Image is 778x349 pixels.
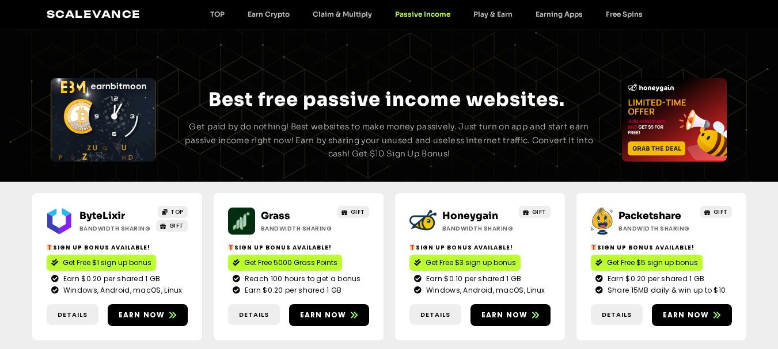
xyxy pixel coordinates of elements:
[228,243,369,252] h2: Sign up bonus available!
[442,210,498,222] a: Honeygain
[409,304,461,325] a: Details
[228,304,280,325] a: Details
[384,10,462,18] a: Passive Income
[470,304,551,326] a: Earn now
[423,285,545,296] span: Windows, Android, macOS, Linux
[261,210,290,222] a: Grass
[481,310,528,320] span: Earn now
[47,244,52,250] img: 🎁
[426,258,516,268] span: Get Free $3 sign up bonus
[242,274,361,284] span: Reach 100 hours to get a bonus
[409,255,521,271] a: Get Free $3 sign up bonus
[244,258,337,268] span: Get Free 5000 Grass Points
[79,210,125,222] a: ByteLixir
[236,10,301,18] a: Earn Crypto
[607,258,698,268] span: Get Free $5 sign up bonus
[423,274,522,284] span: Earn $0.10 per shared 1 GB
[51,78,155,162] div: Slides
[261,224,333,233] h2: Bandwidth Sharing
[199,10,236,18] a: TOP
[351,208,365,216] span: GIFT
[199,10,654,18] nav: Menu
[47,304,98,325] a: Details
[420,310,450,320] span: Details
[524,10,594,18] a: Earning Apps
[289,304,369,326] a: Earn now
[119,310,165,320] span: Earn now
[622,78,727,162] div: Slides
[47,255,156,271] a: Get Free $1 sign up bonus
[58,310,88,320] span: Details
[47,243,188,252] h2: Sign up bonus available!
[532,208,547,216] span: GIFT
[700,206,732,218] a: GIFT
[714,208,728,216] span: GIFT
[169,221,184,230] span: GIFT
[47,8,141,20] a: Scalevance
[591,255,703,271] a: Get Free $5 sign up bonus
[108,304,188,326] a: Earn now
[208,88,565,111] span: Best free passive income websites.
[242,285,342,296] span: Earn $0.20 per shared 1 GB
[618,224,690,233] h2: Bandwidth Sharing
[663,310,709,320] span: Earn now
[605,285,726,296] span: Share 15MB daily & win up to $10
[519,206,551,218] a: GIFT
[239,310,269,320] span: Details
[605,274,705,284] span: Earn $0.20 per shared 1 GB
[602,310,632,320] span: Details
[337,206,369,218] a: GIFT
[300,310,347,320] span: Earn now
[591,304,643,325] a: Details
[175,120,604,161] p: Get paid by do nothing! Best websites to make money passively. Just turn on app and start earn pa...
[79,224,151,233] h2: Bandwidth Sharing
[594,10,654,18] a: Free Spins
[462,10,524,18] a: Play & Earn
[409,244,415,250] img: 🎁
[60,285,183,296] span: Windows, Android, macOS, Linux
[228,255,342,271] a: Get Free 5000 Grass Points
[442,224,514,233] h2: Bandwidth Sharing
[228,244,234,250] img: 🎁
[63,258,151,268] span: Get Free $1 sign up bonus
[618,210,681,222] a: Packetshare
[652,304,732,326] a: Earn now
[301,10,384,18] a: Claim & Multiply
[591,243,732,252] h2: Sign up bonus available!
[170,208,184,216] span: TOP
[158,206,188,218] a: TOP
[409,243,551,252] h2: Sign up bonus available!
[60,274,161,284] span: Earn $0.20 per shared 1 GB
[591,244,597,250] img: 🎁
[156,220,188,232] a: GIFT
